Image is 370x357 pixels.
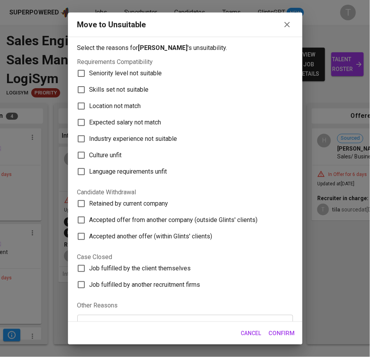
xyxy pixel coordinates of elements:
[241,329,261,338] span: Cancel
[89,167,167,176] span: Language requirements unfit
[89,215,258,225] span: Accepted offer from another company (outside Glints' clients)
[77,189,136,195] legend: Candidate Withdrawal
[77,296,293,315] legend: Other Reasons
[77,254,113,260] legend: Case Closed
[269,328,295,338] span: Confirm
[138,44,188,52] b: [PERSON_NAME]
[89,151,122,160] span: Culture unfit
[77,59,153,65] legend: Requirements Compatibility
[89,101,141,111] span: Location not match
[265,325,299,341] button: Confirm
[89,199,168,208] span: Retained by current company
[89,134,177,144] span: Industry experience not suitable
[89,280,200,290] span: Job fulfilled by another recruitment firms
[77,19,146,30] div: Move to Unsuitable
[89,118,161,127] span: Expected salary not match
[89,232,213,241] span: Accepted another offer (within Glints' clients)
[89,85,149,94] span: Skills set not suitable
[89,264,191,273] span: Job fulfilled by the client themselves
[77,43,293,53] p: Select the reasons for 's unsuitability.
[89,69,162,78] span: Seniority level not suitable
[238,326,265,341] button: Cancel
